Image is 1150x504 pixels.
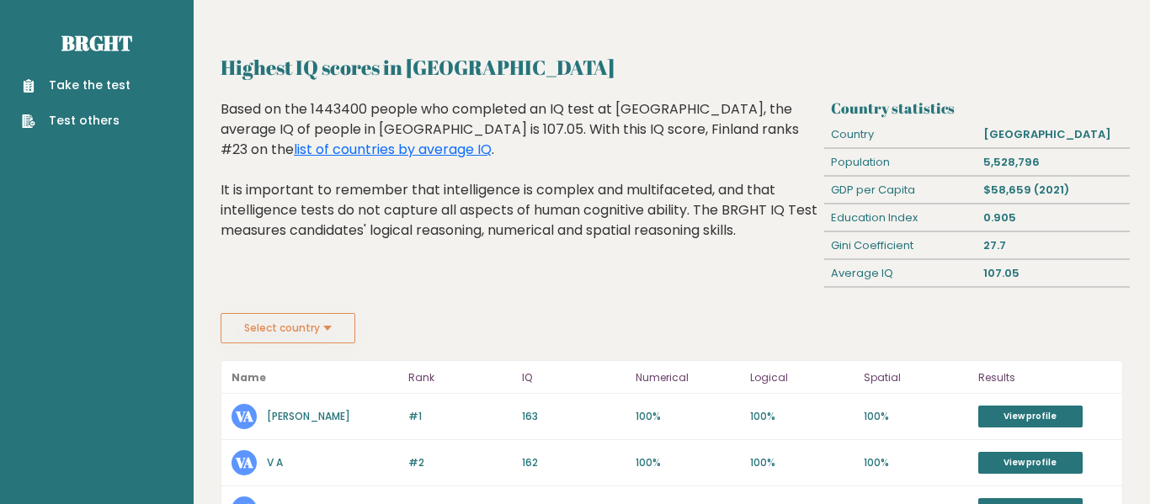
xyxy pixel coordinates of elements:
[824,204,977,231] div: Education Index
[522,455,626,470] p: 162
[831,99,1123,117] h3: Country statistics
[636,409,739,424] p: 100%
[978,452,1083,474] a: View profile
[636,455,739,470] p: 100%
[977,260,1129,287] div: 107.05
[750,455,854,470] p: 100%
[408,409,512,424] p: #1
[750,368,854,388] p: Logical
[235,406,253,426] text: VA
[232,370,266,385] b: Name
[294,140,492,159] a: list of countries by average IQ
[408,368,512,388] p: Rank
[221,99,818,266] div: Based on the 1443400 people who completed an IQ test at [GEOGRAPHIC_DATA], the average IQ of peop...
[267,455,283,470] a: V A
[61,29,132,56] a: Brght
[22,112,130,130] a: Test others
[22,77,130,94] a: Take the test
[636,368,739,388] p: Numerical
[824,232,977,259] div: Gini Coefficient
[750,409,854,424] p: 100%
[864,409,967,424] p: 100%
[408,455,512,470] p: #2
[267,409,350,423] a: [PERSON_NAME]
[824,260,977,287] div: Average IQ
[235,453,253,472] text: VA
[522,368,626,388] p: IQ
[522,409,626,424] p: 163
[824,149,977,176] div: Population
[221,52,1123,82] h2: Highest IQ scores in [GEOGRAPHIC_DATA]
[221,313,355,343] button: Select country
[977,121,1129,148] div: [GEOGRAPHIC_DATA]
[864,368,967,388] p: Spatial
[824,177,977,204] div: GDP per Capita
[977,204,1129,231] div: 0.905
[824,121,977,148] div: Country
[978,368,1112,388] p: Results
[977,177,1129,204] div: $58,659 (2021)
[977,232,1129,259] div: 27.7
[978,406,1083,427] a: View profile
[977,149,1129,176] div: 5,528,796
[864,455,967,470] p: 100%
